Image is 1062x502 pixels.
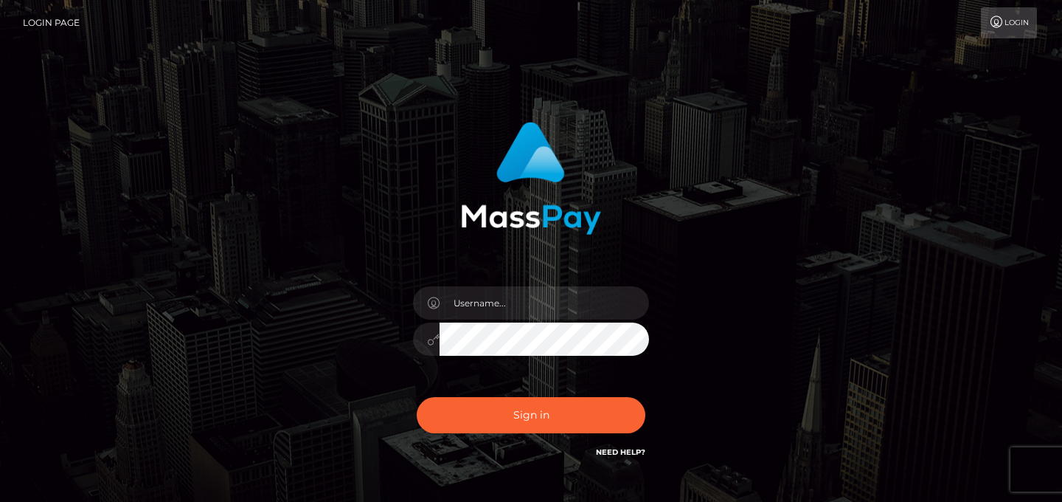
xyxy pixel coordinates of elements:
a: Need Help? [596,447,645,457]
button: Sign in [417,397,645,433]
img: MassPay Login [461,122,601,235]
a: Login [981,7,1037,38]
a: Login Page [23,7,80,38]
input: Username... [440,286,649,320]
